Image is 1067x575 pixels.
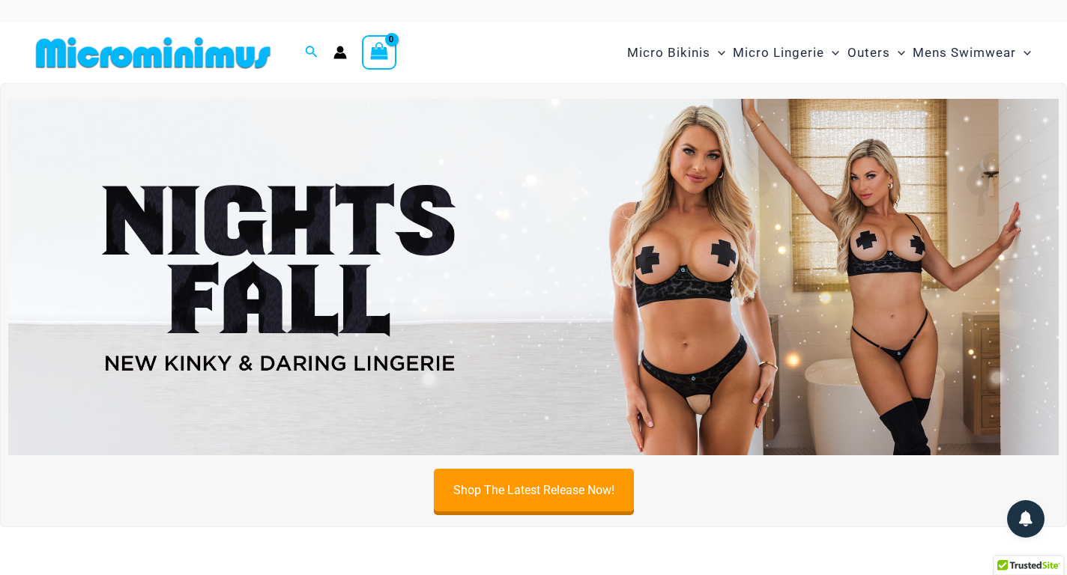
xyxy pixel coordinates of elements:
[362,35,396,70] a: View Shopping Cart, empty
[627,34,710,72] span: Micro Bikinis
[847,34,890,72] span: Outers
[434,469,634,511] a: Shop The Latest Release Now!
[30,36,276,70] img: MM SHOP LOGO FLAT
[621,28,1037,78] nav: Site Navigation
[710,34,725,72] span: Menu Toggle
[305,43,318,62] a: Search icon link
[729,30,843,76] a: Micro LingerieMenu ToggleMenu Toggle
[623,30,729,76] a: Micro BikinisMenu ToggleMenu Toggle
[733,34,824,72] span: Micro Lingerie
[8,99,1059,455] img: Night's Fall Silver Leopard Pack
[844,30,909,76] a: OutersMenu ToggleMenu Toggle
[890,34,905,72] span: Menu Toggle
[913,34,1016,72] span: Mens Swimwear
[824,34,839,72] span: Menu Toggle
[1016,34,1031,72] span: Menu Toggle
[909,30,1035,76] a: Mens SwimwearMenu ToggleMenu Toggle
[333,46,347,59] a: Account icon link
